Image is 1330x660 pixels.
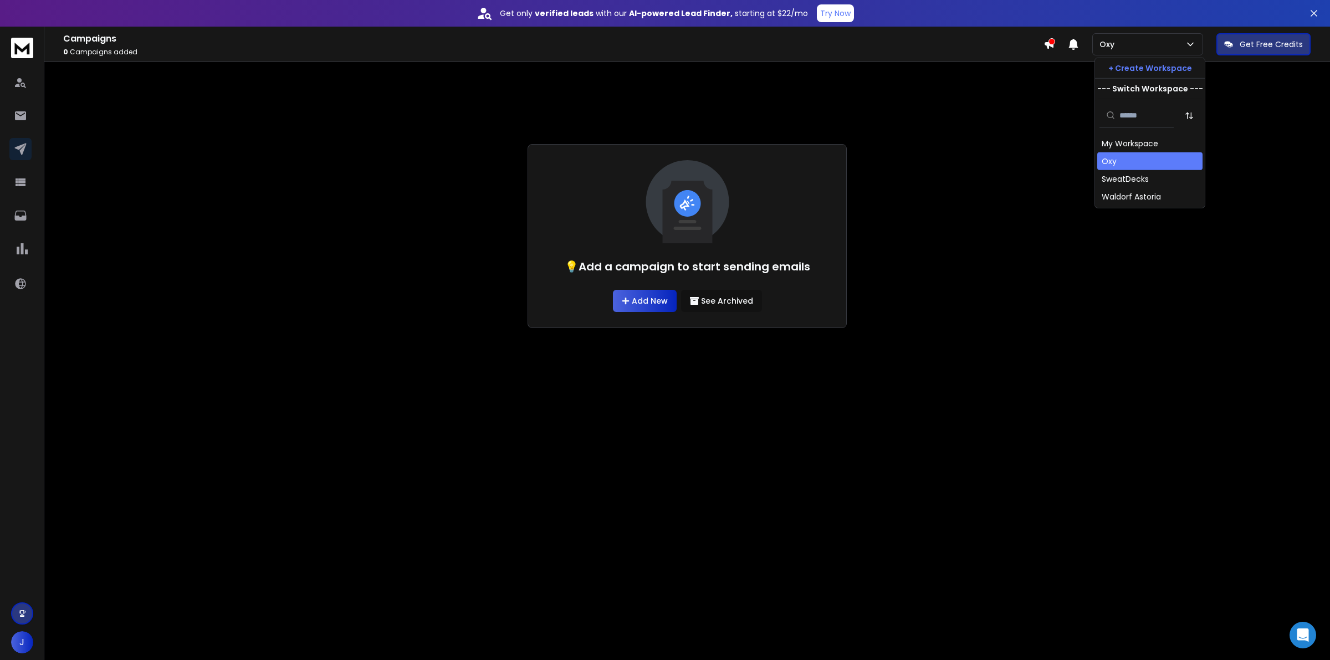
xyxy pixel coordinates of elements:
p: --- Switch Workspace --- [1097,83,1203,94]
p: + Create Workspace [1108,63,1192,74]
button: J [11,631,33,653]
button: Sort by Sort A-Z [1178,104,1200,126]
p: Oxy [1099,39,1119,50]
a: Add New [613,290,677,312]
div: Oxy [1102,156,1117,167]
p: Get only with our starting at $22/mo [500,8,808,19]
strong: verified leads [535,8,594,19]
img: logo [11,38,33,58]
button: + Create Workspace [1095,58,1205,78]
span: 0 [63,47,68,57]
div: Waldorf Astoria [1102,191,1161,202]
button: Get Free Credits [1216,33,1311,55]
h1: Campaigns [63,32,1043,45]
p: Try Now [820,8,851,19]
p: Get Free Credits [1240,39,1303,50]
p: Campaigns added [63,48,1043,57]
div: Open Intercom Messenger [1290,622,1316,648]
strong: AI-powered Lead Finder, [629,8,733,19]
div: SweatDecks [1102,173,1149,185]
div: My Workspace [1102,138,1158,149]
button: Try Now [817,4,854,22]
button: See Archived [681,290,762,312]
h1: 💡Add a campaign to start sending emails [565,259,810,274]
